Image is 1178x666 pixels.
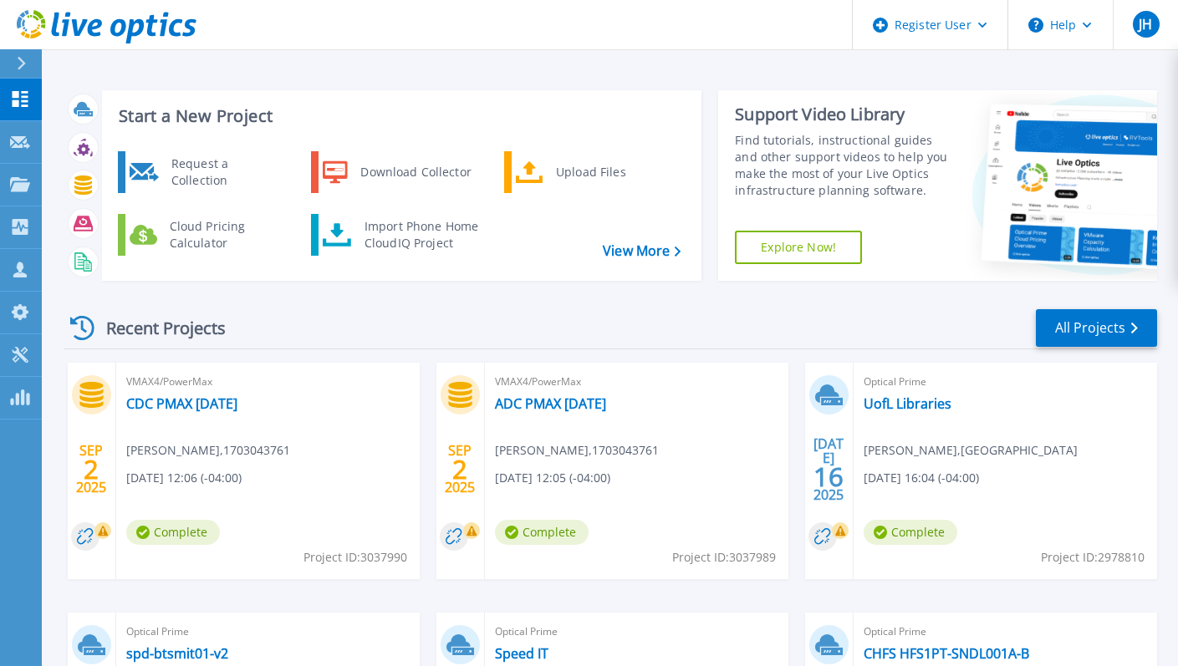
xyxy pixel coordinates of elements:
span: Complete [864,520,957,545]
div: SEP 2025 [75,439,107,500]
span: VMAX4/PowerMax [126,373,410,391]
span: Complete [126,520,220,545]
span: [PERSON_NAME] , 1703043761 [126,441,290,460]
span: Project ID: 3037989 [672,548,776,567]
div: [DATE] 2025 [813,439,844,500]
a: CHFS HFS1PT-SNDL001A-B [864,645,1029,662]
span: [DATE] 16:04 (-04:00) [864,469,979,487]
span: Optical Prime [126,623,410,641]
a: Upload Files [504,151,676,193]
a: Cloud Pricing Calculator [118,214,289,256]
div: Import Phone Home CloudIQ Project [356,218,487,252]
span: Complete [495,520,589,545]
a: spd-btsmit01-v2 [126,645,228,662]
span: 16 [813,470,844,484]
div: Support Video Library [735,104,954,125]
a: Explore Now! [735,231,862,264]
span: Optical Prime [864,373,1147,391]
a: CDC PMAX [DATE] [126,395,237,412]
div: Request a Collection [163,155,285,189]
span: [PERSON_NAME] , 1703043761 [495,441,659,460]
span: [PERSON_NAME] , [GEOGRAPHIC_DATA] [864,441,1078,460]
span: [DATE] 12:06 (-04:00) [126,469,242,487]
span: Optical Prime [864,623,1147,641]
span: Project ID: 3037990 [303,548,407,567]
span: VMAX4/PowerMax [495,373,778,391]
span: 2 [84,462,99,476]
a: All Projects [1036,309,1157,347]
div: Recent Projects [64,308,248,348]
a: View More [603,243,681,259]
div: Upload Files [548,155,671,189]
a: Request a Collection [118,151,289,193]
h3: Start a New Project [119,107,680,125]
a: Speed IT [495,645,548,662]
span: [DATE] 12:05 (-04:00) [495,469,610,487]
a: UofL Libraries [864,395,951,412]
div: SEP 2025 [444,439,476,500]
div: Download Collector [352,155,478,189]
span: 2 [452,462,467,476]
a: ADC PMAX [DATE] [495,395,606,412]
div: Find tutorials, instructional guides and other support videos to help you make the most of your L... [735,132,954,199]
span: JH [1139,18,1152,31]
span: Optical Prime [495,623,778,641]
a: Download Collector [311,151,482,193]
span: Project ID: 2978810 [1041,548,1145,567]
div: Cloud Pricing Calculator [161,218,285,252]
